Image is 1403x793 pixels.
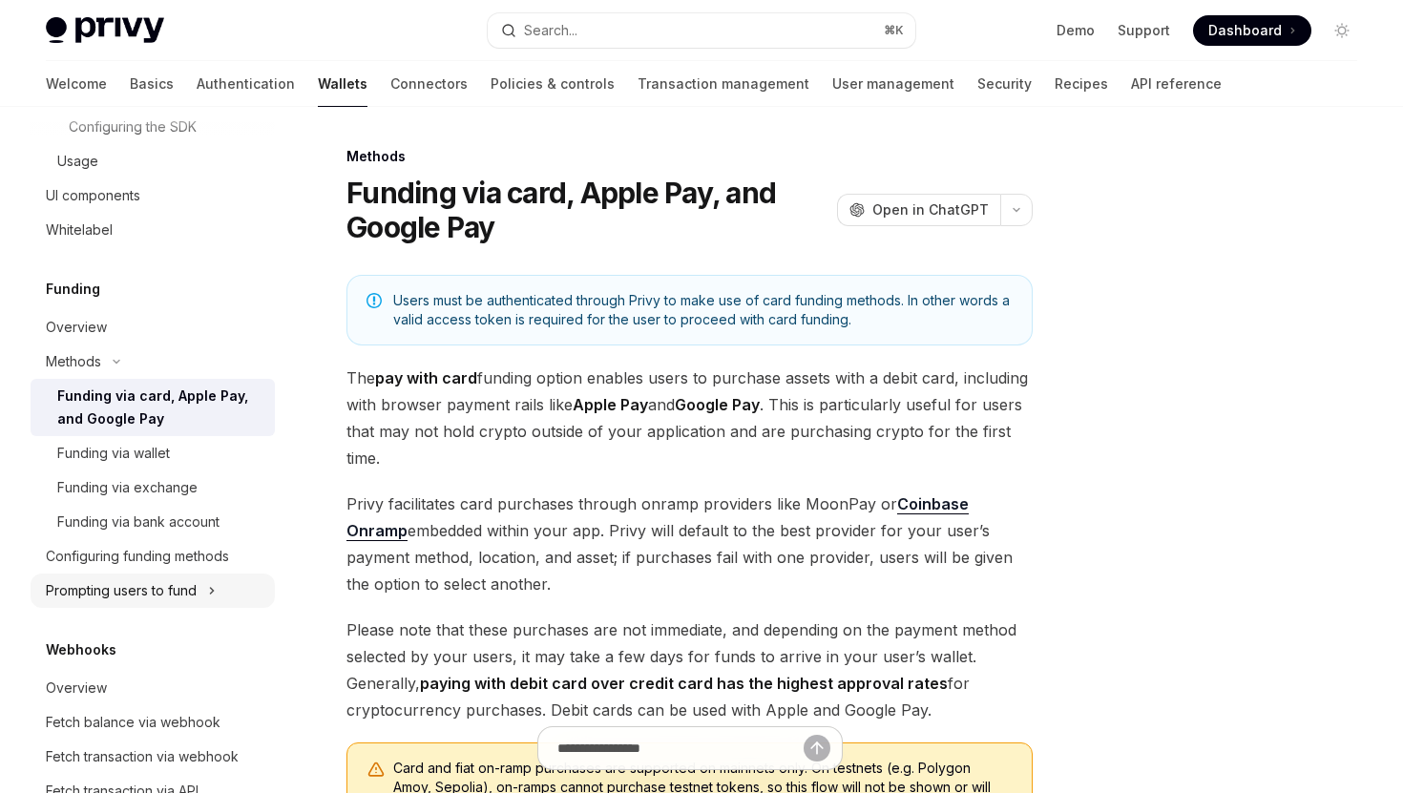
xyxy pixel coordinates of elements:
a: Funding via wallet [31,436,275,470]
a: Fetch transaction via webhook [31,740,275,774]
a: Basics [130,61,174,107]
div: Funding via exchange [57,476,198,499]
div: Funding via wallet [57,442,170,465]
span: The funding option enables users to purchase assets with a debit card, including with browser pay... [346,365,1033,471]
button: Send message [804,735,830,762]
a: Funding via exchange [31,470,275,505]
a: Welcome [46,61,107,107]
a: Connectors [390,61,468,107]
a: Policies & controls [491,61,615,107]
span: Users must be authenticated through Privy to make use of card funding methods. In other words a v... [393,291,1013,329]
a: Demo [1057,21,1095,40]
div: Funding via card, Apple Pay, and Google Pay [57,385,263,430]
div: Methods [346,147,1033,166]
div: Overview [46,677,107,699]
a: Transaction management [638,61,809,107]
button: Toggle Methods section [31,344,275,379]
h5: Webhooks [46,638,116,661]
div: Funding via bank account [57,511,220,533]
div: Fetch balance via webhook [46,711,220,734]
a: Security [977,61,1032,107]
div: Overview [46,316,107,339]
strong: Google Pay [675,395,760,414]
a: Usage [31,144,275,178]
input: Ask a question... [557,727,804,769]
div: Usage [57,150,98,173]
strong: paying with debit card over credit card has the highest approval rates [420,674,948,693]
div: Search... [524,19,577,42]
a: Recipes [1055,61,1108,107]
a: User management [832,61,954,107]
button: Open search [488,13,914,48]
a: Wallets [318,61,367,107]
a: UI components [31,178,275,213]
span: Privy facilitates card purchases through onramp providers like MoonPay or embedded within your ap... [346,490,1033,597]
button: Toggle Prompting users to fund section [31,574,275,608]
span: Open in ChatGPT [872,200,989,219]
a: Funding via card, Apple Pay, and Google Pay [31,379,275,436]
a: Whitelabel [31,213,275,247]
h5: Funding [46,278,100,301]
a: Dashboard [1193,15,1311,46]
button: Toggle dark mode [1327,15,1357,46]
h1: Funding via card, Apple Pay, and Google Pay [346,176,829,244]
a: Support [1118,21,1170,40]
button: Open in ChatGPT [837,194,1000,226]
a: Authentication [197,61,295,107]
div: UI components [46,184,140,207]
div: Prompting users to fund [46,579,197,602]
div: Methods [46,350,101,373]
a: Funding via bank account [31,505,275,539]
div: Configuring funding methods [46,545,229,568]
div: Whitelabel [46,219,113,241]
span: Dashboard [1208,21,1282,40]
span: ⌘ K [884,23,904,38]
strong: pay with card [375,368,477,387]
strong: Apple Pay [573,395,648,414]
img: light logo [46,17,164,44]
a: Configuring funding methods [31,539,275,574]
a: Overview [31,671,275,705]
a: API reference [1131,61,1222,107]
a: Fetch balance via webhook [31,705,275,740]
div: Fetch transaction via webhook [46,745,239,768]
svg: Note [366,293,382,308]
a: Overview [31,310,275,344]
span: Please note that these purchases are not immediate, and depending on the payment method selected ... [346,616,1033,723]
